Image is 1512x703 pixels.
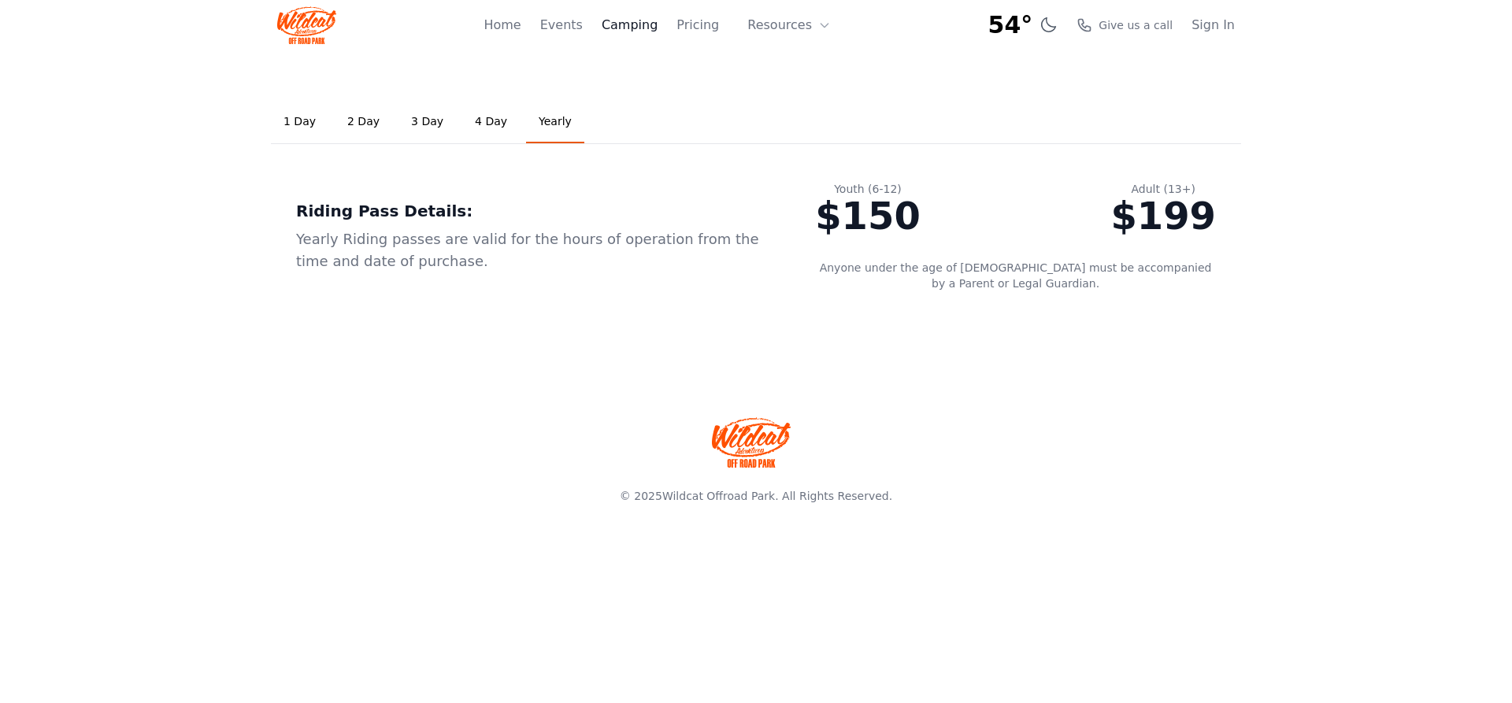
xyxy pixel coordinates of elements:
[602,16,658,35] a: Camping
[1077,17,1173,33] a: Give us a call
[296,200,765,222] div: Riding Pass Details:
[815,197,921,235] div: $150
[815,260,1216,291] p: Anyone under the age of [DEMOGRAPHIC_DATA] must be accompanied by a Parent or Legal Guardian.
[296,228,765,272] div: Yearly Riding passes are valid for the hours of operation from the time and date of purchase.
[815,181,921,197] div: Youth (6-12)
[712,417,791,468] img: Wildcat Offroad park
[1191,16,1235,35] a: Sign In
[1099,17,1173,33] span: Give us a call
[277,6,336,44] img: Wildcat Logo
[335,101,392,143] a: 2 Day
[620,490,892,502] span: © 2025 . All Rights Reserved.
[1110,181,1216,197] div: Adult (13+)
[662,490,775,502] a: Wildcat Offroad Park
[676,16,719,35] a: Pricing
[988,11,1033,39] span: 54°
[526,101,584,143] a: Yearly
[738,9,840,41] button: Resources
[484,16,521,35] a: Home
[540,16,583,35] a: Events
[1110,197,1216,235] div: $199
[398,101,456,143] a: 3 Day
[462,101,520,143] a: 4 Day
[271,101,328,143] a: 1 Day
